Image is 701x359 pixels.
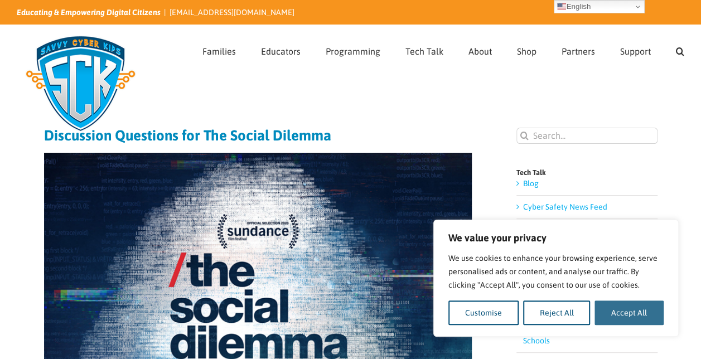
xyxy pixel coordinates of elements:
[170,8,294,17] a: [EMAIL_ADDRESS][DOMAIN_NAME]
[202,25,684,74] nav: Main Menu
[17,28,144,139] img: Savvy Cyber Kids Logo
[202,47,236,56] span: Families
[523,179,539,188] a: Blog
[516,128,533,144] input: Search
[448,231,664,245] p: We value your privacy
[676,25,684,74] a: Search
[448,300,519,325] button: Customise
[468,25,492,74] a: About
[517,25,536,74] a: Shop
[405,25,443,74] a: Tech Talk
[517,47,536,56] span: Shop
[202,25,236,74] a: Families
[261,47,301,56] span: Educators
[562,25,595,74] a: Partners
[594,300,664,325] button: Accept All
[261,25,301,74] a: Educators
[516,128,658,144] input: Search...
[326,25,380,74] a: Programming
[44,128,472,143] h1: Discussion Questions for The Social Dilemma
[405,47,443,56] span: Tech Talk
[620,25,651,74] a: Support
[516,169,658,176] h4: Tech Talk
[557,2,566,11] img: en
[326,47,380,56] span: Programming
[523,300,591,325] button: Reject All
[17,8,161,17] i: Educating & Empowering Digital Citizens
[523,202,607,211] a: Cyber Safety News Feed
[620,47,651,56] span: Support
[468,47,492,56] span: About
[448,251,664,292] p: We use cookies to enhance your browsing experience, serve personalised ads or content, and analys...
[562,47,595,56] span: Partners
